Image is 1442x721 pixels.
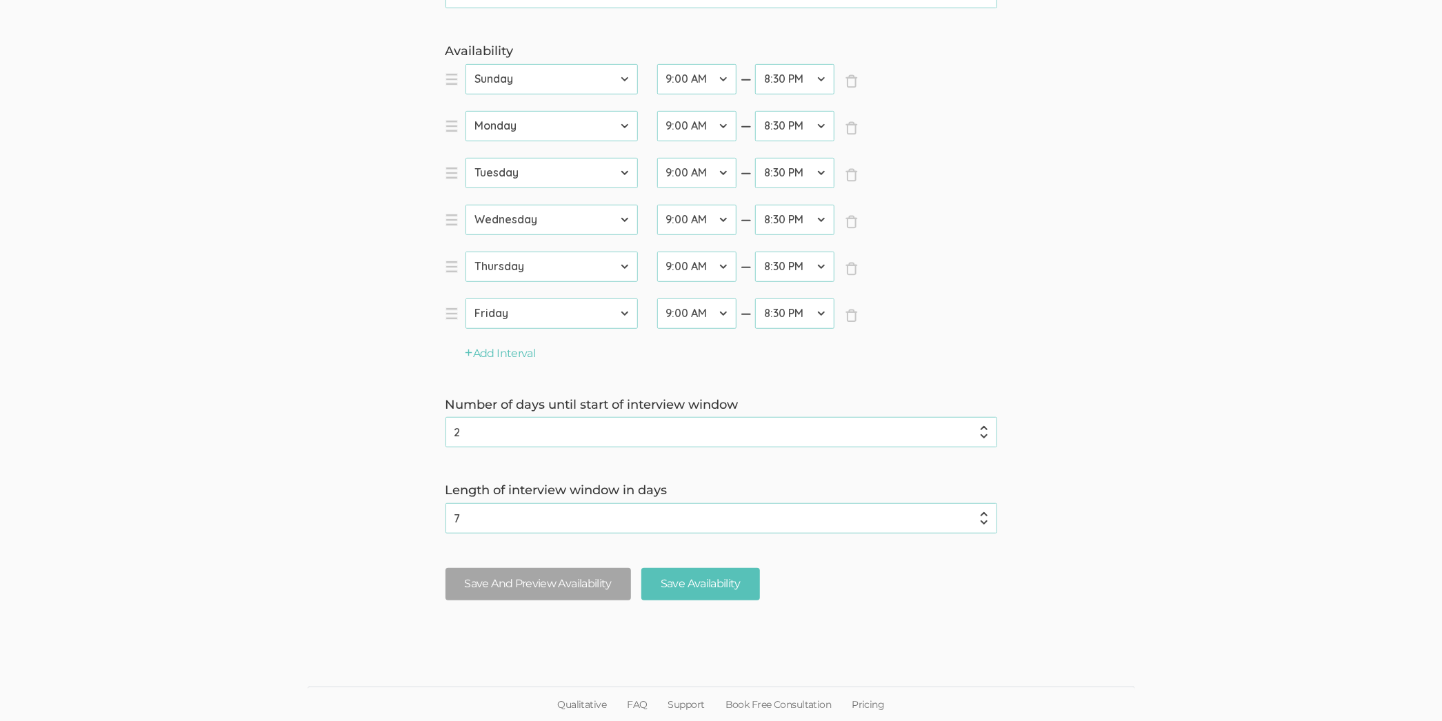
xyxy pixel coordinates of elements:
[845,74,859,88] span: ×
[845,121,859,135] span: ×
[845,309,859,323] span: ×
[845,168,859,182] span: ×
[445,43,997,61] label: Availability
[845,215,859,229] span: ×
[445,568,631,600] button: Save And Preview Availability
[845,262,859,276] span: ×
[445,396,997,414] label: Number of days until start of interview window
[465,346,536,362] button: Add Interval
[641,568,760,600] input: Save Availability
[1373,655,1442,721] iframe: Chat Widget
[445,482,997,500] label: Length of interview window in days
